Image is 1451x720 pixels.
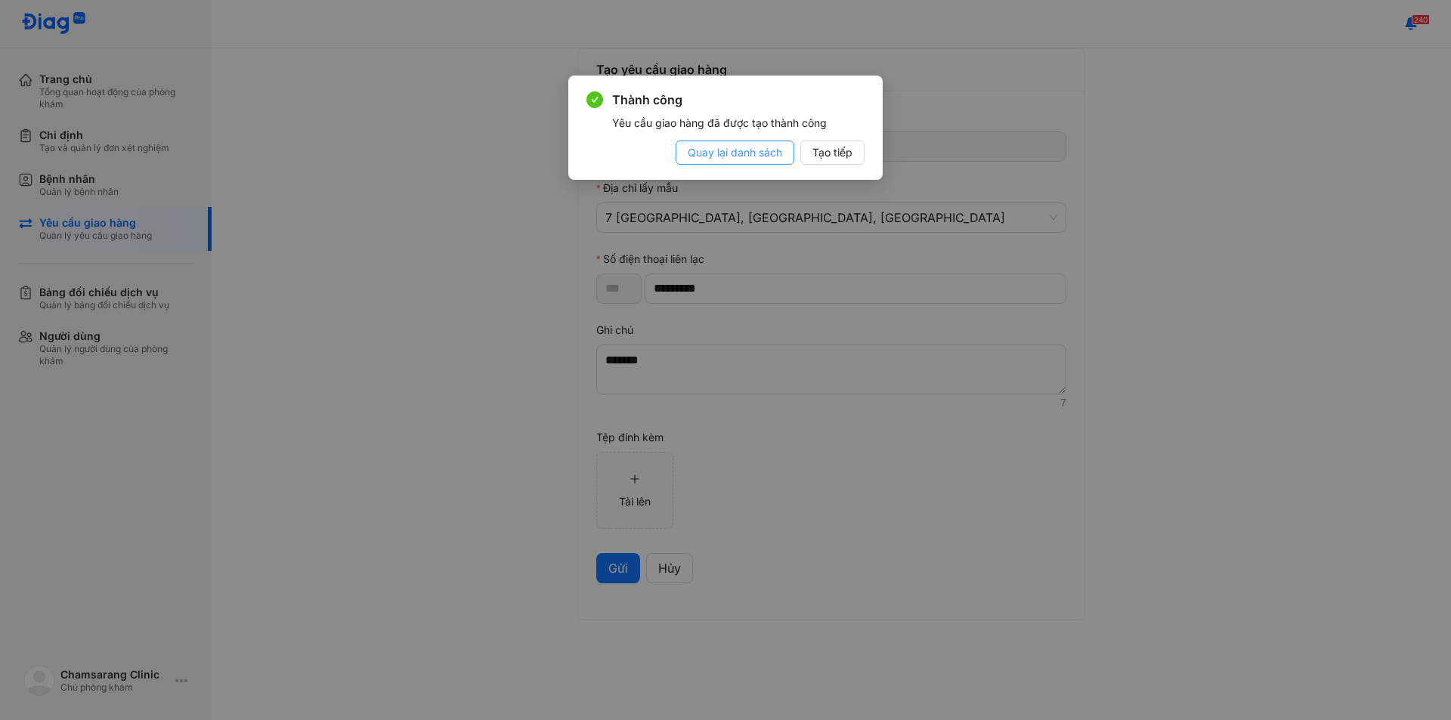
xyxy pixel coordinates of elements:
[586,91,603,108] span: check-circle
[612,115,865,131] div: Yêu cầu giao hàng đã được tạo thành công
[612,91,865,109] span: Thành công
[676,141,794,165] button: Quay lại danh sách
[812,144,852,161] span: Tạo tiếp
[800,141,865,165] button: Tạo tiếp
[688,144,782,161] span: Quay lại danh sách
